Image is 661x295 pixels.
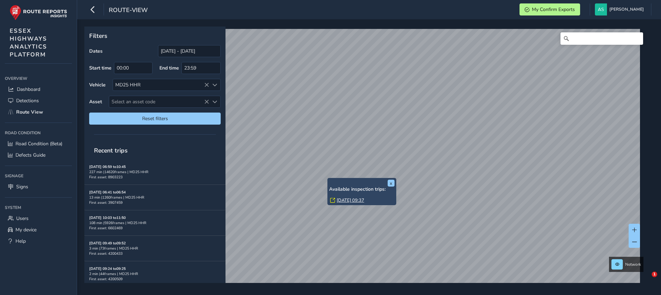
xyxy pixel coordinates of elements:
span: Dashboard [17,86,40,93]
label: Start time [89,65,112,71]
div: 2 min | 44 frames | MD25 HHR [89,271,221,276]
strong: [DATE] 09:49 to 09:52 [89,241,126,246]
strong: [DATE] 09:24 to 09:25 [89,266,126,271]
img: rr logo [10,5,67,20]
span: First asset: 4200509 [89,276,123,282]
a: Route View [5,106,72,118]
label: Asset [89,98,102,105]
strong: [DATE] 06:41 to 06:54 [89,190,126,195]
button: [PERSON_NAME] [595,3,646,15]
span: Network [625,262,641,267]
span: ESSEX HIGHWAYS ANALYTICS PLATFORM [10,27,47,59]
button: My Confirm Exports [520,3,580,15]
strong: [DATE] 06:59 to 10:45 [89,164,126,169]
div: 13 min | 1260 frames | MD25 HHR [89,195,221,200]
div: 108 min | 5926 frames | MD25 HHR [89,220,221,225]
span: Select an asset code [109,96,209,107]
span: Detections [16,97,39,104]
div: Overview [5,73,72,84]
input: Search [560,32,643,45]
canvas: Map [87,29,640,291]
button: x [388,180,395,187]
span: Defects Guide [15,152,45,158]
div: 227 min | 14620 frames | MD25 HHR [89,169,221,175]
span: First asset: 4200433 [89,251,123,256]
div: Select an asset code [209,96,220,107]
h6: Available inspection trips: [329,187,395,192]
img: diamond-layout [595,3,607,15]
div: Signage [5,171,72,181]
span: Users [16,215,29,222]
a: Dashboard [5,84,72,95]
a: Users [5,213,72,224]
span: My device [15,226,36,233]
span: First asset: 8903223 [89,175,123,180]
iframe: Intercom live chat [638,272,654,288]
button: Reset filters [89,113,221,125]
div: Road Condition [5,128,72,138]
a: Signs [5,181,72,192]
div: 3 min | 73 frames | MD25 HHR [89,246,221,251]
span: route-view [109,6,148,15]
strong: [DATE] 10:03 to 11:50 [89,215,126,220]
label: Dates [89,48,103,54]
div: System [5,202,72,213]
span: [PERSON_NAME] [609,3,644,15]
span: Signs [16,183,28,190]
span: Reset filters [94,115,216,122]
span: 1 [652,272,657,277]
a: Detections [5,95,72,106]
span: Road Condition (Beta) [15,140,62,147]
span: First asset: 3907459 [89,200,123,205]
p: Filters [89,31,221,40]
a: Defects Guide [5,149,72,161]
label: Vehicle [89,82,106,88]
a: Road Condition (Beta) [5,138,72,149]
a: Help [5,235,72,247]
a: My device [5,224,72,235]
span: My Confirm Exports [532,6,575,13]
a: [DATE] 09:37 [337,197,364,203]
span: Route View [16,109,43,115]
span: First asset: 6602469 [89,225,123,231]
div: MD25 HHR [113,79,209,91]
span: Help [15,238,26,244]
label: End time [159,65,179,71]
span: Recent trips [89,141,133,159]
